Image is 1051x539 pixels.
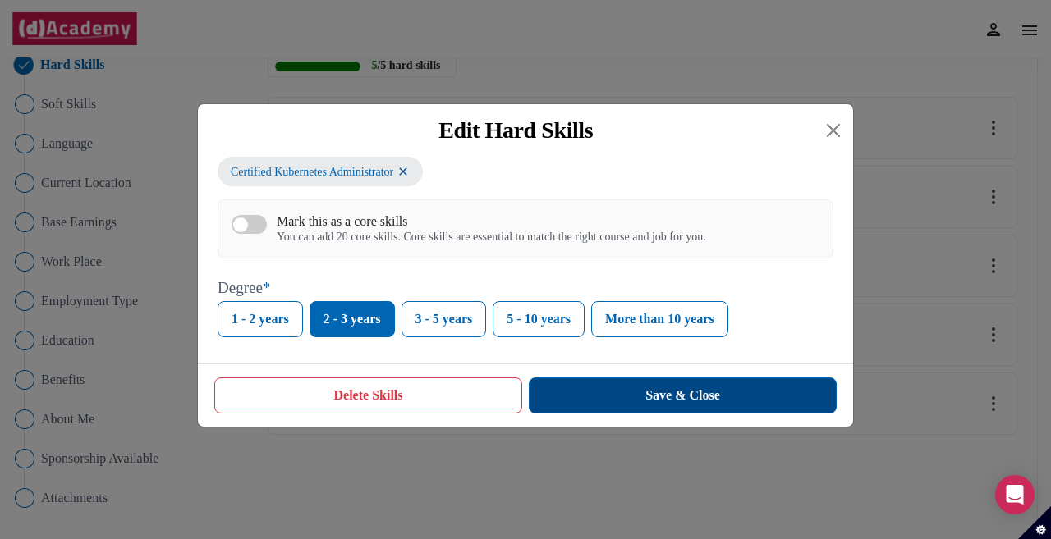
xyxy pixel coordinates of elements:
div: Edit Hard Skills [211,117,820,144]
div: Mark this as a core skills [277,213,706,229]
div: You can add 20 core skills. Core skills are essential to match the right course and job for you. [277,231,706,244]
button: Certified Kubernetes Administrator [218,157,423,186]
p: Degree [218,278,833,298]
button: 1 - 2 years [218,301,303,337]
button: Mark this as a core skillsYou can add 20 core skills. Core skills are essential to match the righ... [232,215,267,234]
button: 5 - 10 years [493,301,585,337]
button: Set cookie preferences [1018,506,1051,539]
button: More than 10 years [591,301,728,337]
button: 2 - 3 years [310,301,395,337]
button: Save & Close [529,377,837,413]
button: Delete Skills [214,377,522,413]
button: Close [820,117,847,144]
span: Certified Kubernetes Administrator [231,163,393,180]
button: 3 - 5 years [402,301,487,337]
div: Open Intercom Messenger [995,475,1035,514]
img: x [397,164,410,178]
